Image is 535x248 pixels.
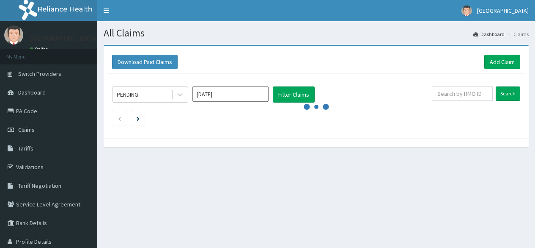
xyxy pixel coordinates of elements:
input: Search [496,86,520,101]
h1: All Claims [104,28,529,39]
div: PENDING [117,90,138,99]
span: Claims [18,126,35,134]
p: [GEOGRAPHIC_DATA] [30,34,99,42]
span: Tariffs [18,145,33,152]
li: Claims [505,31,529,38]
a: Online [30,46,50,52]
img: User Image [461,6,472,16]
a: Dashboard [473,31,505,38]
a: Add Claim [484,55,520,69]
span: Tariff Negotiation [18,182,61,189]
a: Next page [137,114,140,122]
svg: audio-loading [304,94,329,120]
input: Search by HMO ID [432,86,493,101]
a: Previous page [118,114,121,122]
span: [GEOGRAPHIC_DATA] [477,7,529,14]
span: Dashboard [18,89,46,96]
span: Switch Providers [18,70,61,78]
button: Filter Claims [273,86,315,103]
button: Download Paid Claims [112,55,178,69]
img: User Image [4,25,23,45]
input: Select Month and Year [192,86,269,102]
